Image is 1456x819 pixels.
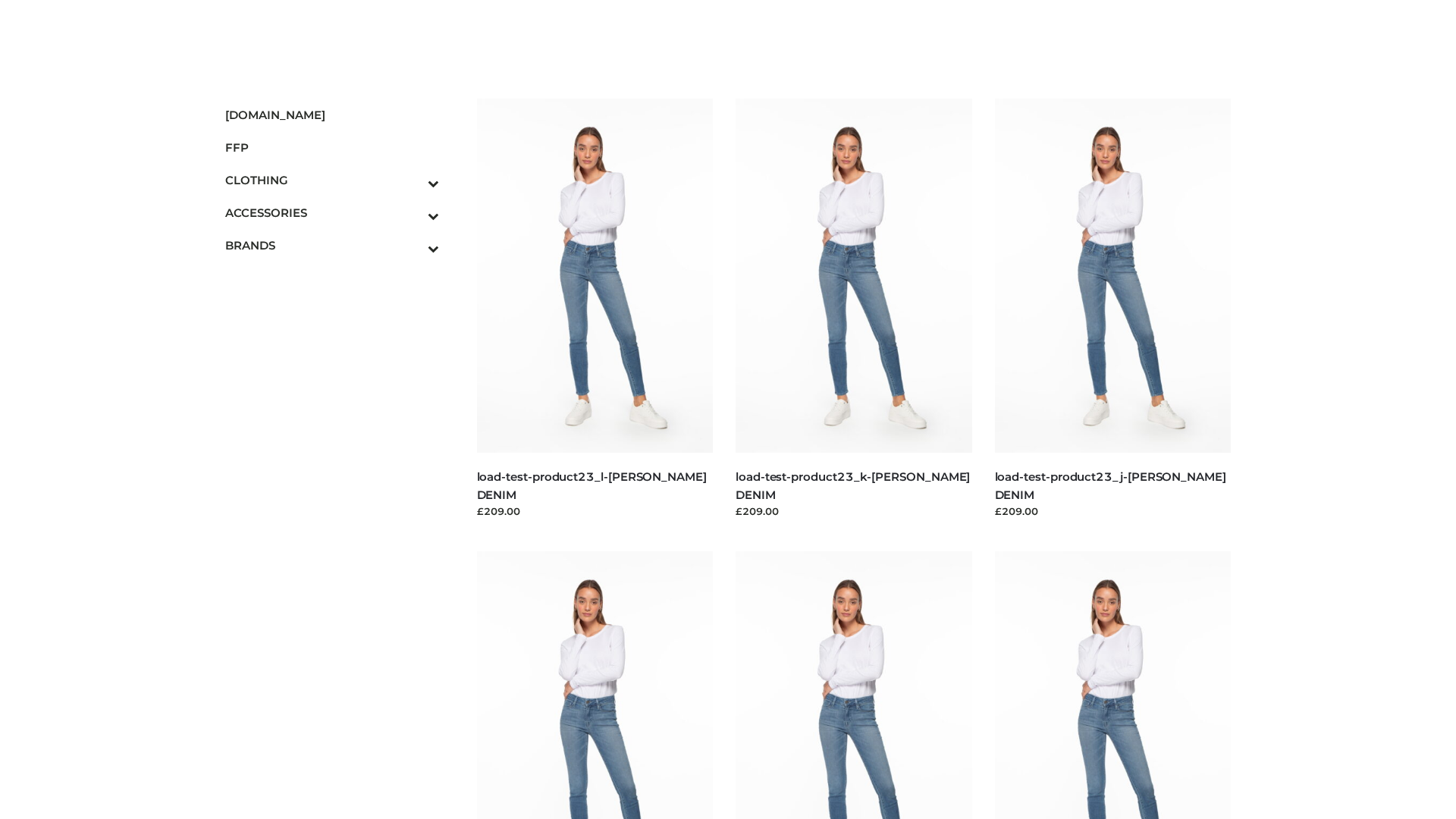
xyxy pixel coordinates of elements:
[736,469,970,501] a: load-test-product23_k-[PERSON_NAME] DENIM
[995,469,1226,501] a: load-test-product23_j-[PERSON_NAME] DENIM
[225,204,439,221] span: ACCESSORIES
[225,99,439,131] a: [DOMAIN_NAME]
[225,106,439,124] span: [DOMAIN_NAME]
[477,469,707,501] a: load-test-product23_l-[PERSON_NAME] DENIM
[225,139,439,156] span: FFP
[477,504,714,519] div: £209.00
[225,131,439,164] a: FFP
[225,237,439,254] span: BRANDS
[386,229,439,262] button: Toggle Submenu
[386,164,439,196] button: Toggle Submenu
[225,196,439,229] a: ACCESSORIESToggle Submenu
[225,171,439,189] span: CLOTHING
[225,164,439,196] a: CLOTHINGToggle Submenu
[225,229,439,262] a: BRANDSToggle Submenu
[995,504,1232,519] div: £209.00
[386,196,439,229] button: Toggle Submenu
[736,504,972,519] div: £209.00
